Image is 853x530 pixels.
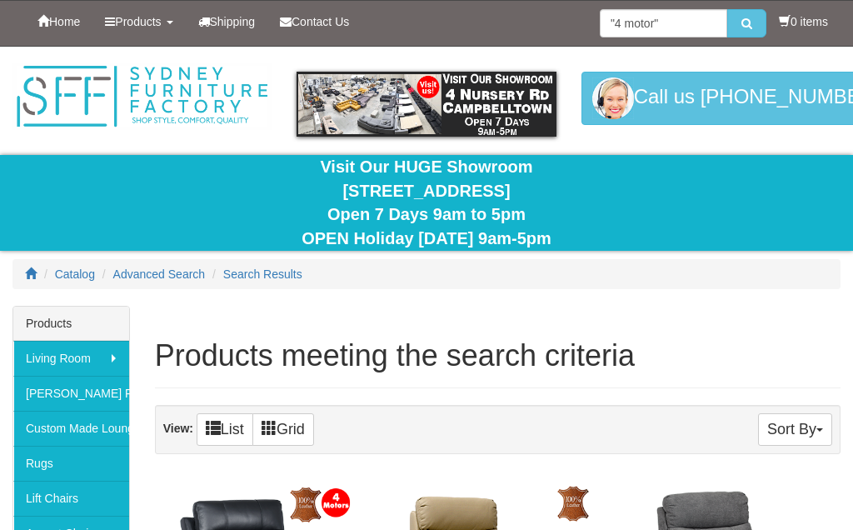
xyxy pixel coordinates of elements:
strong: View: [163,422,193,435]
a: Custom Made Lounges [13,411,129,446]
a: [PERSON_NAME] Furniture [13,376,129,411]
span: Shipping [210,15,256,28]
a: Rugs [13,446,129,481]
a: Grid [252,413,314,446]
a: Contact Us [267,1,362,42]
a: Products [92,1,185,42]
h1: Products meeting the search criteria [155,339,841,372]
img: Sydney Furniture Factory [12,63,272,130]
a: Shipping [186,1,268,42]
a: List [197,413,253,446]
a: Lift Chairs [13,481,129,516]
div: Products [13,307,129,341]
img: showroom.gif [297,72,556,137]
li: 0 items [779,13,828,30]
button: Sort By [758,413,832,446]
input: Site search [600,9,727,37]
a: Advanced Search [113,267,206,281]
a: Catalog [55,267,95,281]
span: Contact Us [292,15,349,28]
a: Search Results [223,267,302,281]
span: Products [115,15,161,28]
span: Home [49,15,80,28]
div: Visit Our HUGE Showroom [STREET_ADDRESS] Open 7 Days 9am to 5pm OPEN Holiday [DATE] 9am-5pm [12,155,841,250]
a: Living Room [13,341,129,376]
a: Home [25,1,92,42]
